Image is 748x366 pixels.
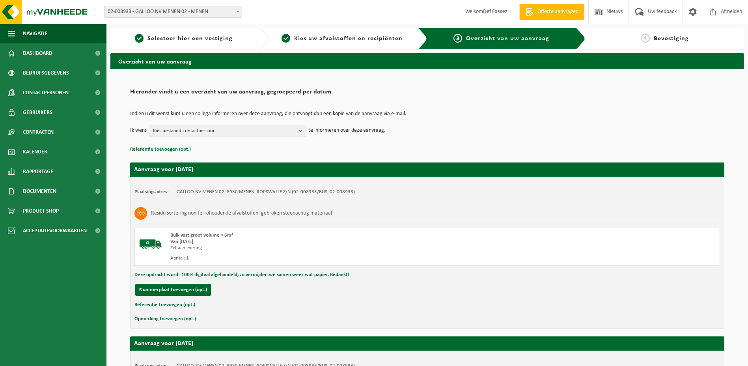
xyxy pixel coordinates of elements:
[149,125,306,136] button: Kies bestaand contactpersoon
[23,201,59,221] span: Product Shop
[170,239,193,244] strong: Van [DATE]
[134,314,196,324] button: Opmerking toevoegen (opt.)
[23,103,52,122] span: Gebruikers
[23,122,54,142] span: Contracten
[170,233,233,238] span: Bulk vast groot volume > 6m³
[273,34,412,43] a: 2Kies uw afvalstoffen en recipiënten
[135,284,211,296] button: Nummerplaat toevoegen (opt.)
[110,53,744,69] h2: Overzicht van uw aanvraag
[134,189,169,194] strong: Plaatsingsadres:
[23,43,52,63] span: Dashboard
[483,9,507,15] strong: Def Fossez
[282,34,290,43] span: 2
[130,144,191,155] button: Referentie toevoegen (opt.)
[23,181,56,201] span: Documenten
[104,6,242,18] span: 02-008933 - GALLOO NV MENEN 02 - MENEN
[294,35,403,42] span: Kies uw afvalstoffen en recipiënten
[23,63,69,83] span: Bedrijfsgegevens
[134,270,349,280] button: Deze opdracht wordt 100% digitaal afgehandeld, zo vermijden we samen weer wat papier. Bedankt!
[134,166,193,173] strong: Aanvraag voor [DATE]
[453,34,462,43] span: 3
[147,35,233,42] span: Selecteer hier een vestiging
[308,125,386,136] p: te informeren over deze aanvraag.
[519,4,584,20] a: Offerte aanvragen
[170,255,459,261] div: Aantal: 1
[535,8,580,16] span: Offerte aanvragen
[114,34,253,43] a: 1Selecteer hier een vestiging
[654,35,689,42] span: Bevestiging
[134,300,195,310] button: Referentie toevoegen (opt.)
[151,207,332,220] h3: Residu sortering non-ferrohoudende afvalstoffen, gebroken steenachtig materiaal
[170,245,459,251] div: Zelfaanlevering
[23,162,53,181] span: Rapportage
[139,232,162,256] img: BL-SO-LV.png
[23,24,47,43] span: Navigatie
[130,125,147,136] p: Ik wens
[23,83,69,103] span: Contactpersonen
[134,340,193,347] strong: Aanvraag voor [DATE]
[23,142,47,162] span: Kalender
[466,35,549,42] span: Overzicht van uw aanvraag
[135,34,144,43] span: 1
[23,221,87,241] span: Acceptatievoorwaarden
[130,111,724,117] p: Indien u dit wenst kunt u een collega informeren over deze aanvraag, die ontvangt dan een kopie v...
[177,189,355,195] td: GALLOO NV MENEN 02, 8930 MENEN, ROPSWALLE Z/N (02-008933/BUS, 02-008933)
[153,125,296,137] span: Kies bestaand contactpersoon
[130,89,724,99] h2: Hieronder vindt u een overzicht van uw aanvraag, gegroepeerd per datum.
[104,6,242,17] span: 02-008933 - GALLOO NV MENEN 02 - MENEN
[641,34,650,43] span: 4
